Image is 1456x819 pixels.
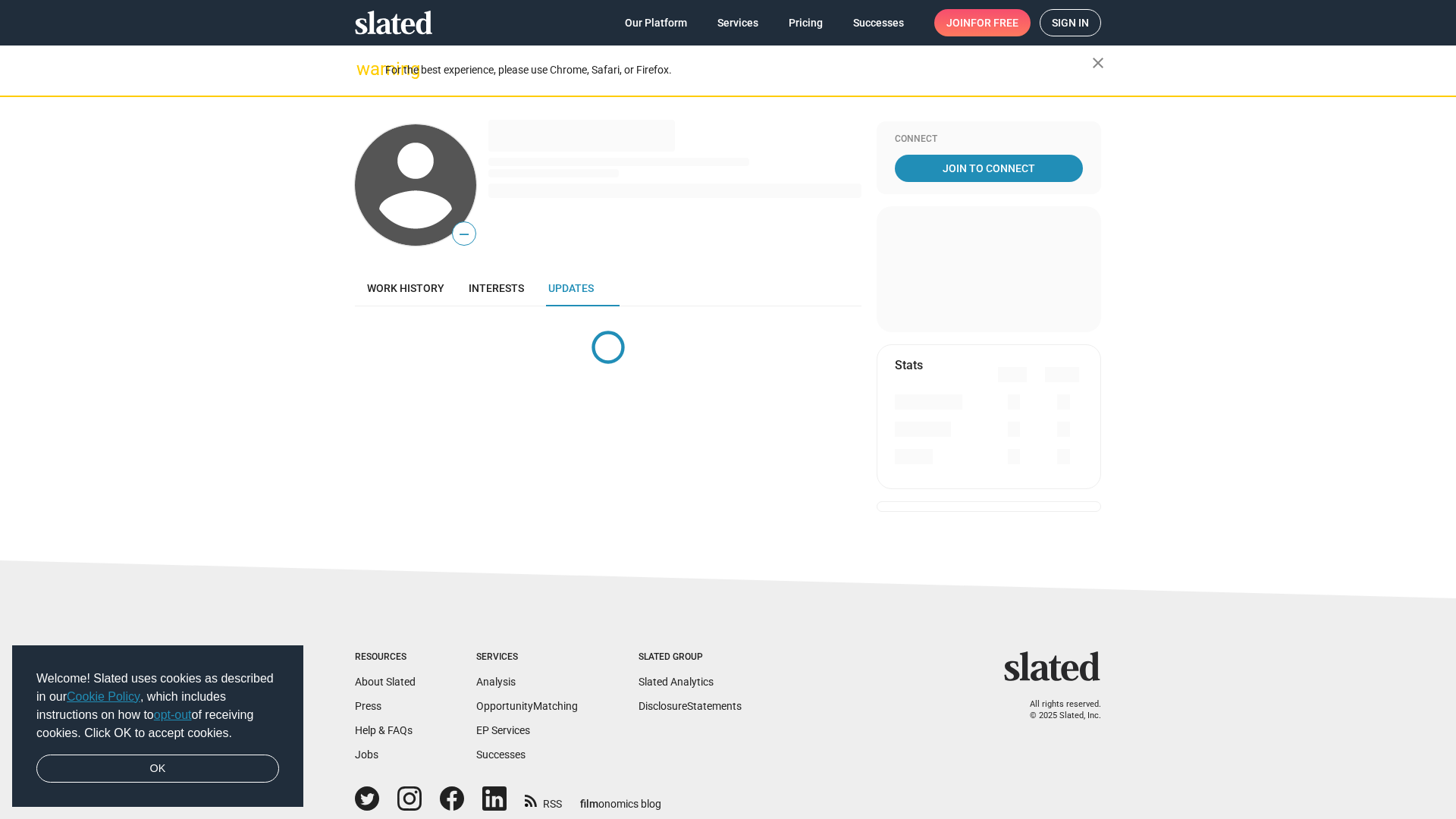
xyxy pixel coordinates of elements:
a: Cookie Policy [67,690,140,703]
a: Jobs [355,748,378,761]
a: Press [355,700,381,712]
a: Work history [355,270,457,306]
mat-card-title: Stats [895,357,923,373]
span: Welcome! Slated uses cookies as described in our , which includes instructions on how to of recei... [36,670,279,742]
a: About Slated [355,676,416,688]
a: opt-out [154,708,192,721]
a: EP Services [476,724,530,736]
a: Joinfor free [934,9,1031,36]
span: Work history [367,282,444,294]
a: Join To Connect [895,155,1083,182]
span: Sign in [1052,10,1089,36]
mat-icon: close [1089,54,1107,72]
span: Join [946,9,1018,36]
a: Pricing [777,9,835,36]
span: Services [717,9,758,36]
span: Updates [548,282,594,294]
a: Our Platform [613,9,699,36]
div: cookieconsent [12,645,303,808]
div: Resources [355,651,416,664]
a: OpportunityMatching [476,700,578,712]
a: Help & FAQs [355,724,413,736]
a: Successes [841,9,916,36]
a: Updates [536,270,606,306]
span: Pricing [789,9,823,36]
div: Slated Group [639,651,742,664]
div: For the best experience, please use Chrome, Safari, or Firefox. [385,60,1092,80]
a: dismiss cookie message [36,755,279,783]
a: RSS [525,788,562,811]
span: for free [971,9,1018,36]
div: Services [476,651,578,664]
a: Successes [476,748,526,761]
span: Our Platform [625,9,687,36]
a: DisclosureStatements [639,700,742,712]
a: Services [705,9,770,36]
span: — [453,224,475,244]
div: Connect [895,133,1083,146]
a: Analysis [476,676,516,688]
a: Interests [457,270,536,306]
a: filmonomics blog [580,785,661,811]
a: Sign in [1040,9,1101,36]
span: Join To Connect [898,155,1080,182]
span: film [580,798,598,810]
mat-icon: warning [356,60,375,78]
span: Interests [469,282,524,294]
p: All rights reserved. © 2025 Slated, Inc. [1014,699,1101,721]
span: Successes [853,9,904,36]
a: Slated Analytics [639,676,714,688]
